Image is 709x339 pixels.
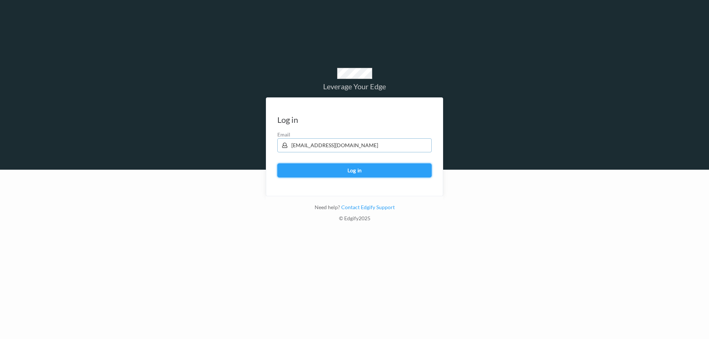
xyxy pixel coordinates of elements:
button: Log in [277,163,432,177]
div: Need help? [266,204,443,215]
a: Contact Edgify Support [340,204,395,210]
div: © Edgify 2025 [266,215,443,226]
div: Leverage Your Edge [266,83,443,90]
div: Log in [277,116,298,124]
label: Email [277,131,432,138]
